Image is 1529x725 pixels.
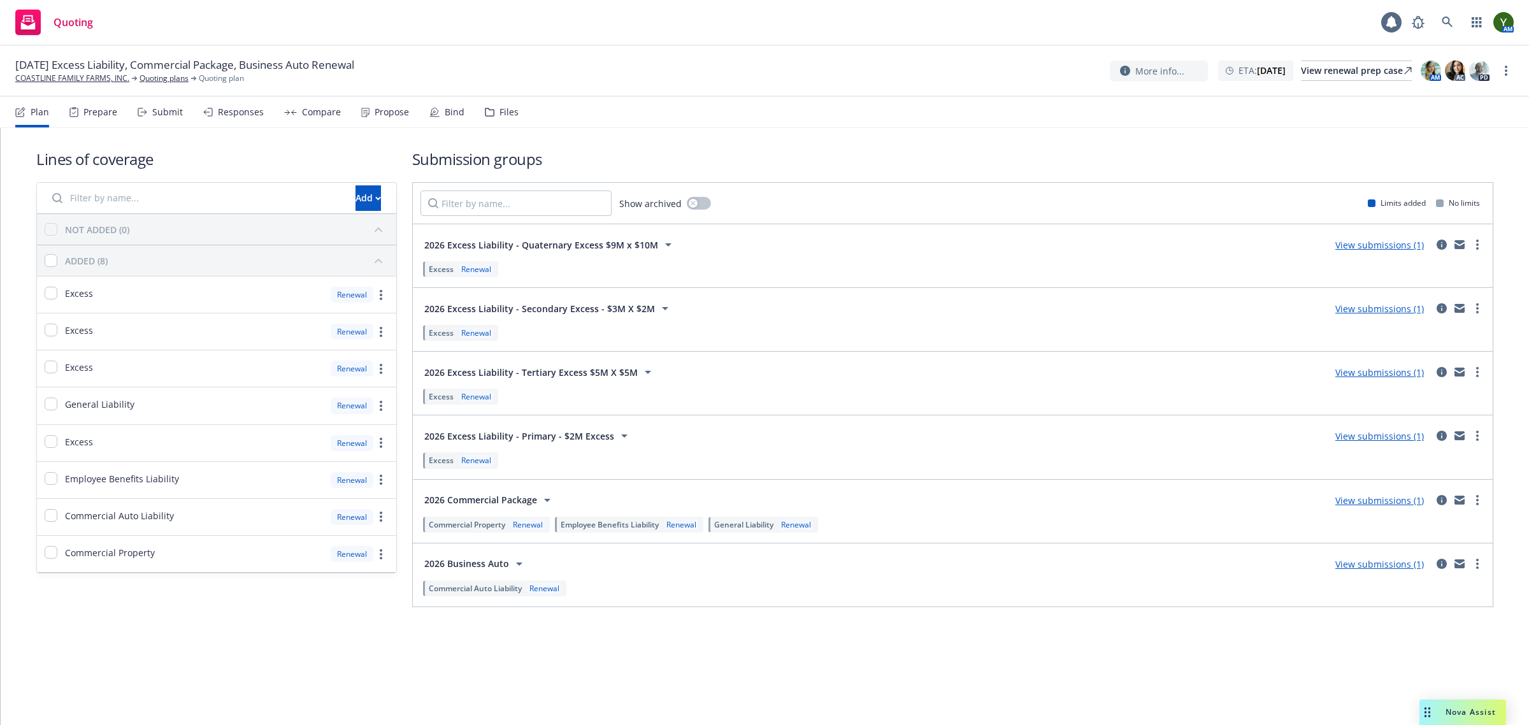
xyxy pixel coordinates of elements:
[664,519,699,530] div: Renewal
[499,107,519,117] div: Files
[429,391,454,402] span: Excess
[1452,237,1467,252] a: mail
[424,302,655,315] span: 2026 Excess Liability - Secondary Excess - $3M X $2M
[445,107,464,117] div: Bind
[54,17,93,27] span: Quoting
[15,73,129,84] a: COASTLINE FAMILY FARMS, INC.
[1434,428,1449,443] a: circleInformation
[65,435,93,449] span: Excess
[561,519,659,530] span: Employee Benefits Liability
[1335,558,1424,570] a: View submissions (1)
[429,327,454,338] span: Excess
[331,435,373,451] div: Renewal
[373,324,389,340] a: more
[65,361,93,374] span: Excess
[1335,430,1424,442] a: View submissions (1)
[1469,61,1490,81] img: photo
[199,73,244,84] span: Quoting plan
[1110,61,1208,82] button: More info...
[65,254,108,268] div: ADDED (8)
[83,107,117,117] div: Prepare
[302,107,341,117] div: Compare
[1470,364,1485,380] a: more
[1405,10,1431,35] a: Report a Bug
[1335,366,1424,378] a: View submissions (1)
[1470,556,1485,571] a: more
[36,148,397,169] h1: Lines of coverage
[331,361,373,377] div: Renewal
[1335,494,1424,506] a: View submissions (1)
[45,185,348,211] input: Filter by name...
[373,435,389,450] a: more
[65,324,93,337] span: Excess
[714,519,773,530] span: General Liability
[459,391,494,402] div: Renewal
[1368,197,1426,208] div: Limits added
[459,327,494,338] div: Renewal
[15,57,354,73] span: [DATE] Excess Liability, Commercial Package, Business Auto Renewal
[373,361,389,377] a: more
[1446,707,1496,717] span: Nova Assist
[420,296,677,321] button: 2026 Excess Liability - Secondary Excess - $3M X $2M
[331,287,373,303] div: Renewal
[1301,61,1412,80] div: View renewal prep case
[331,509,373,525] div: Renewal
[373,398,389,413] a: more
[1419,700,1435,725] div: Drag to move
[65,546,155,559] span: Commercial Property
[420,487,559,513] button: 2026 Commercial Package
[459,264,494,275] div: Renewal
[65,509,174,522] span: Commercial Auto Liability
[1435,10,1460,35] a: Search
[1452,556,1467,571] a: mail
[1470,301,1485,316] a: more
[429,264,454,275] span: Excess
[65,287,93,300] span: Excess
[65,223,129,236] div: NOT ADDED (0)
[65,398,134,411] span: General Liability
[1335,239,1424,251] a: View submissions (1)
[1452,364,1467,380] a: mail
[1452,492,1467,508] a: mail
[1493,12,1514,32] img: photo
[331,546,373,562] div: Renewal
[65,250,389,271] button: ADDED (8)
[1257,64,1286,76] strong: [DATE]
[424,429,614,443] span: 2026 Excess Liability - Primary - $2M Excess
[1421,61,1441,81] img: photo
[355,185,381,211] button: Add
[424,366,638,379] span: 2026 Excess Liability - Tertiary Excess $5M X $5M
[1434,301,1449,316] a: circleInformation
[1445,61,1465,81] img: photo
[459,455,494,466] div: Renewal
[373,509,389,524] a: more
[1419,700,1506,725] button: Nova Assist
[373,547,389,562] a: more
[424,557,509,570] span: 2026 Business Auto
[1464,10,1490,35] a: Switch app
[1434,492,1449,508] a: circleInformation
[373,472,389,487] a: more
[1452,428,1467,443] a: mail
[331,472,373,488] div: Renewal
[1238,64,1286,77] span: ETA :
[373,287,389,303] a: more
[1434,556,1449,571] a: circleInformation
[355,186,381,210] div: Add
[10,4,98,40] a: Quoting
[429,519,505,530] span: Commercial Property
[375,107,409,117] div: Propose
[152,107,183,117] div: Submit
[779,519,814,530] div: Renewal
[65,472,179,485] span: Employee Benefits Liability
[429,455,454,466] span: Excess
[412,148,1493,169] h1: Submission groups
[1434,237,1449,252] a: circleInformation
[1335,303,1424,315] a: View submissions (1)
[420,551,531,577] button: 2026 Business Auto
[218,107,264,117] div: Responses
[420,359,659,385] button: 2026 Excess Liability - Tertiary Excess $5M X $5M
[1436,197,1480,208] div: No limits
[420,423,636,449] button: 2026 Excess Liability - Primary - $2M Excess
[420,190,612,216] input: Filter by name...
